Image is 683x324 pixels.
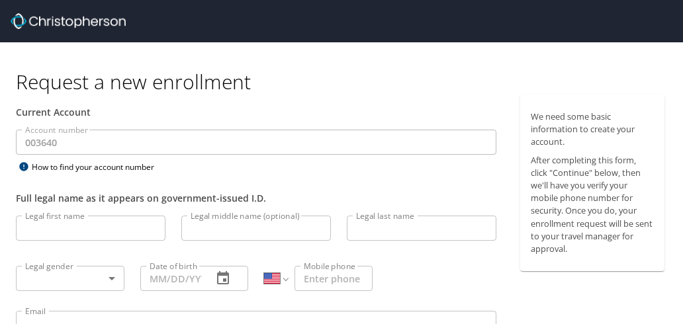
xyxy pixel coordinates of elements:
div: ​ [16,266,124,291]
input: MM/DD/YYYY [140,266,203,291]
img: cbt logo [11,13,126,29]
div: Full legal name as it appears on government-issued I.D. [16,191,496,205]
div: Current Account [16,105,496,119]
p: After completing this form, click "Continue" below, then we'll have you verify your mobile phone ... [531,154,654,256]
p: We need some basic information to create your account. [531,110,654,149]
h1: Request a new enrollment [16,69,675,95]
input: Enter phone number [295,266,373,291]
div: How to find your account number [16,159,181,175]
